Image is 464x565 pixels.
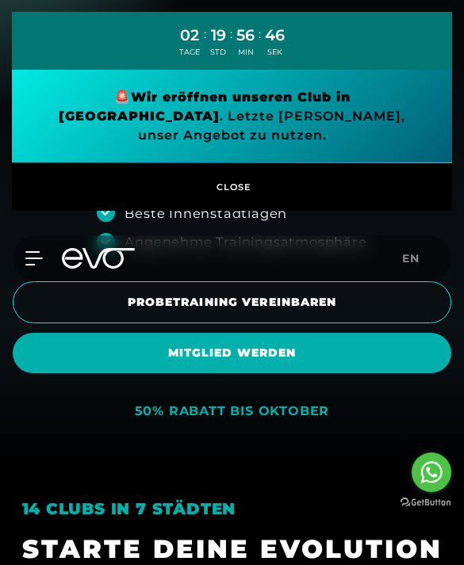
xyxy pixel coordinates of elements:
a: en [402,250,429,268]
button: CLOSE [12,163,452,211]
div: : [259,25,261,67]
div: SEK [265,47,285,58]
a: MITGLIED WERDEN [13,328,451,378]
div: 56 [236,24,255,47]
span: PROBETRAINING VEREINBAREN [33,294,431,311]
div: 50% RABATT BIS OKTOBER [135,403,330,420]
div: 46 [265,24,285,47]
span: CLOSE [213,180,251,194]
div: 19 [210,24,226,47]
div: : [230,25,232,67]
div: TAGE [179,47,200,58]
a: Go to GetButton.io website [401,498,451,506]
span: MITGLIED WERDEN [32,345,432,361]
div: 02 [179,24,200,47]
a: Go to whatsapp [412,452,451,492]
a: PROBETRAINING VEREINBAREN [13,277,451,328]
div: MIN [236,47,255,58]
div: STD [210,47,226,58]
em: 14 Clubs in 7 Städten [22,499,236,518]
span: en [402,251,420,265]
div: : [204,25,206,67]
